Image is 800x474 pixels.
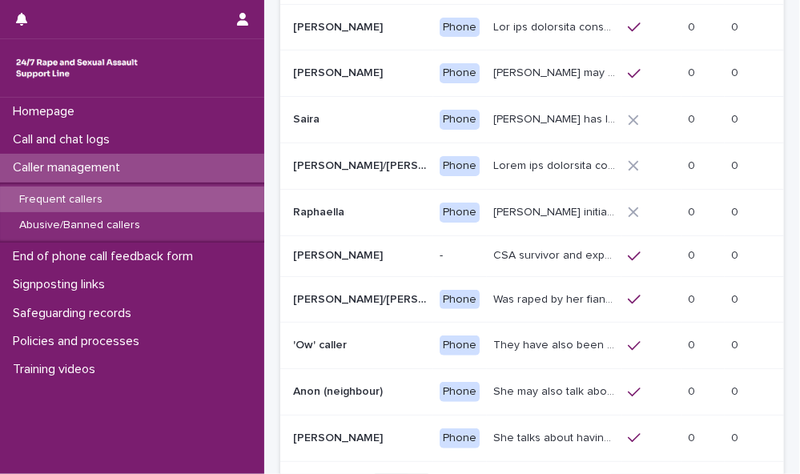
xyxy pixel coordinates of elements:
p: 0 [731,246,742,263]
p: Saira has let us know that she experienced CSA as a teenager: her brother’s friend molested her (... [493,110,618,127]
div: Phone [440,156,480,176]
p: [PERSON_NAME] [293,246,386,263]
div: Phone [440,63,480,83]
p: End of phone call feedback form [6,249,206,264]
div: Phone [440,203,480,223]
tr: RaphaellaRaphaella Phone[PERSON_NAME] initially called the helpline because she believed that she... [280,189,790,235]
p: [PERSON_NAME] [293,63,386,80]
p: She may also talk about child sexual abuse and about currently being physically disabled. She has... [493,382,618,399]
tr: SairaSaira Phone[PERSON_NAME] has let us know that she experienced CSA as a teenager: her brother... [280,97,790,143]
p: Frances may talk about other matters including her care, and her unhappiness with the care she re... [493,63,618,80]
p: 0 [688,63,698,80]
p: Anon (neighbour) [293,382,386,399]
p: Policies and processes [6,334,152,349]
p: 0 [688,203,698,219]
p: 0 [688,335,698,352]
p: Training videos [6,362,108,377]
p: Raphaella [293,203,348,219]
p: 0 [731,428,742,445]
tr: [PERSON_NAME][PERSON_NAME] PhoneShe talks about having a complaint ongoing with the police, and m... [280,415,790,461]
p: Homepage [6,104,87,119]
p: [PERSON_NAME] [293,18,386,34]
tr: Anon (neighbour)Anon (neighbour) PhoneShe may also talk about [MEDICAL_DATA] and about currently ... [280,369,790,416]
tr: [PERSON_NAME]/[PERSON_NAME]/Mille/Poppy/[PERSON_NAME] ('HOLD ME' HOLD MY HAND)[PERSON_NAME]/[PERS... [280,276,790,323]
p: 0 [731,382,742,399]
p: 0 [688,246,698,263]
div: Phone [440,335,480,355]
div: Phone [440,18,480,38]
p: Call and chat logs [6,132,123,147]
p: Signposting links [6,277,118,292]
div: Phone [440,290,480,310]
p: [PERSON_NAME] [293,428,386,445]
p: 0 [731,110,742,127]
p: 0 [688,382,698,399]
p: Caller management [6,160,133,175]
p: Jess/Saskia/Mille/Poppy/Eve ('HOLD ME' HOLD MY HAND) [293,290,430,307]
p: Jamie has described being sexually abused by both parents. Jamie was put into care when young (5/... [493,156,618,173]
p: 0 [688,110,698,127]
p: Was raped by her fiancé and he penetrated her with a knife, she called an ambulance and was taken... [493,290,618,307]
tr: 'Ow' caller'Ow' caller PhoneThey have also been known to interact and respond to questions throug... [280,323,790,369]
p: 'Ow' caller [293,335,350,352]
div: Phone [440,382,480,402]
p: 0 [731,18,742,34]
p: 0 [688,18,698,34]
p: Abusive/Banned callers [6,219,153,232]
p: 0 [731,203,742,219]
p: 0 [688,156,698,173]
p: 0 [731,335,742,352]
img: rhQMoQhaT3yELyF149Cw [13,52,141,84]
p: - [440,249,480,263]
tr: [PERSON_NAME][PERSON_NAME] PhoneLor ips dolorsita conse ad eli seddoeius temp in utlab etd ma ali... [280,4,790,50]
p: Saira [293,110,323,127]
p: 0 [731,290,742,307]
p: 0 [731,63,742,80]
tr: [PERSON_NAME][PERSON_NAME] -CSA survivor and experiences of sexual violence in her teens. Long hi... [280,235,790,276]
p: 0 [688,428,698,445]
div: Phone [440,428,480,448]
tr: [PERSON_NAME]/[PERSON_NAME][PERSON_NAME]/[PERSON_NAME] PhoneLorem ips dolorsita conse adipisci el... [280,143,790,189]
p: 0 [688,290,698,307]
p: She talks about having a complaint ongoing with the police, and may mention that she has diagnose... [493,428,618,445]
p: Raphaella initially called the helpline because she believed that she was abusing her mum by ‘pul... [493,203,618,219]
p: [PERSON_NAME]/[PERSON_NAME] [293,156,430,173]
p: CSA survivor and experiences of sexual violence in her teens. Long history of abuse. Went to ther... [493,246,618,263]
p: Safeguarding records [6,306,144,321]
div: Phone [440,110,480,130]
p: She has described abuse in her childhood from an uncle and an older sister. The abuse from her un... [493,18,618,34]
tr: [PERSON_NAME][PERSON_NAME] Phone[PERSON_NAME] may talk about other matters including her care, an... [280,50,790,97]
p: Frequent callers [6,193,115,207]
p: 0 [731,156,742,173]
p: They have also been known to interact and respond to questions throughout their flashback. There ... [493,335,618,352]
